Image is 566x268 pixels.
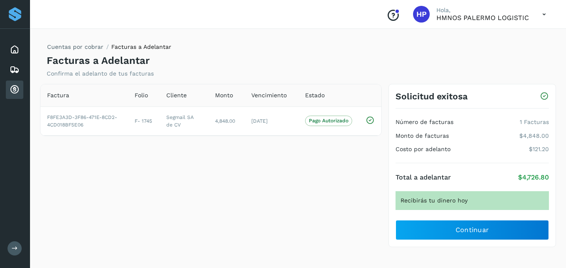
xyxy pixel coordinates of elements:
h4: Número de facturas [396,119,453,126]
span: Continuar [456,225,489,235]
p: Hola, [436,7,529,14]
button: Continuar [396,220,549,240]
nav: breadcrumb [47,43,171,55]
span: 4,848.00 [215,118,235,124]
td: F8FE3A3D-3F86-471E-8CD2-4CD018BF5E06 [40,106,128,135]
div: Inicio [6,40,23,59]
p: $121.20 [529,146,549,153]
span: Vencimiento [251,91,287,100]
h4: Costo por adelanto [396,146,451,153]
span: Folio [135,91,148,100]
p: $4,726.80 [518,173,549,181]
p: 1 Facturas [520,119,549,126]
h3: Solicitud exitosa [396,91,468,101]
td: F- 1745 [128,106,160,135]
div: Recibirás tu dinero hoy [396,191,549,210]
h4: Monto de facturas [396,132,449,139]
div: Embarques [6,61,23,79]
span: Factura [47,91,69,100]
td: Segmail SA de CV [160,106,208,135]
span: Estado [305,91,325,100]
span: Cliente [166,91,187,100]
h4: Total a adelantar [396,173,451,181]
span: Facturas a Adelantar [111,43,171,50]
p: Confirma el adelanto de tus facturas [47,70,154,77]
p: Pago Autorizado [309,118,348,124]
p: HMNOS PALERMO LOGISTIC [436,14,529,22]
div: Cuentas por cobrar [6,81,23,99]
h4: Facturas a Adelantar [47,55,150,67]
a: Cuentas por cobrar [47,43,103,50]
p: $4,848.00 [519,132,549,139]
span: [DATE] [251,118,268,124]
span: Monto [215,91,233,100]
